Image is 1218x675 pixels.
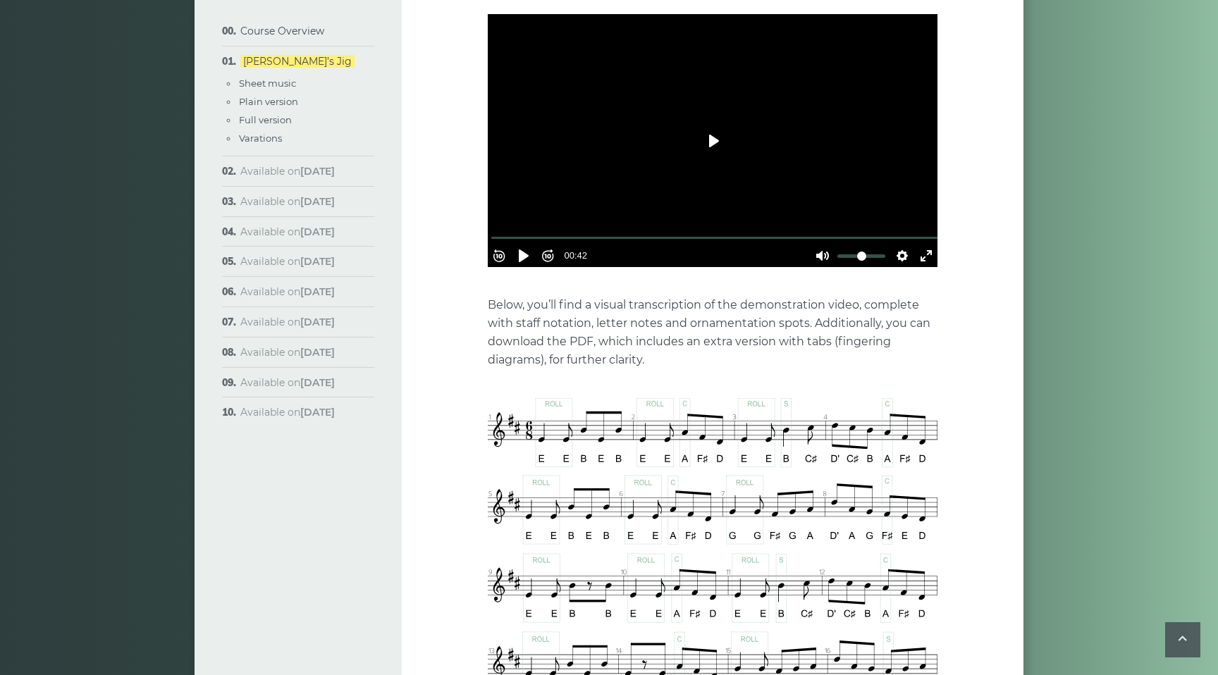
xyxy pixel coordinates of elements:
[240,195,335,208] span: Available on
[240,25,324,37] a: Course Overview
[488,296,937,369] p: Below, you’ll find a visual transcription of the demonstration video, complete with staff notatio...
[240,406,335,419] span: Available on
[239,96,298,107] a: Plain version
[300,285,335,298] strong: [DATE]
[240,376,335,389] span: Available on
[240,346,335,359] span: Available on
[300,376,335,389] strong: [DATE]
[240,255,335,268] span: Available on
[240,225,335,238] span: Available on
[300,225,335,238] strong: [DATE]
[239,114,292,125] a: Full version
[300,406,335,419] strong: [DATE]
[239,78,296,89] a: Sheet music
[300,316,335,328] strong: [DATE]
[240,285,335,298] span: Available on
[240,55,355,68] a: [PERSON_NAME]’s Jig
[240,165,335,178] span: Available on
[240,316,335,328] span: Available on
[239,132,282,144] a: Varations
[300,165,335,178] strong: [DATE]
[300,195,335,208] strong: [DATE]
[300,255,335,268] strong: [DATE]
[300,346,335,359] strong: [DATE]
